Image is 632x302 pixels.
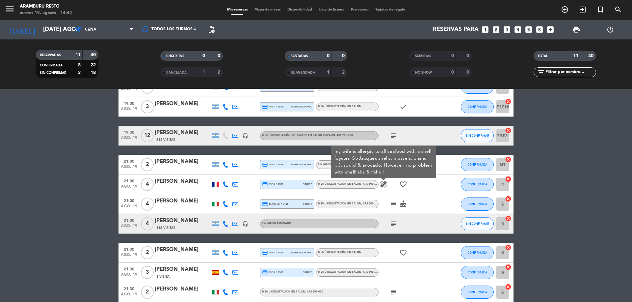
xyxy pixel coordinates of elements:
span: CONFIRMADA [468,270,487,274]
span: ago. 19 [121,136,137,143]
span: ago. 19 [121,224,137,231]
span: 4 [141,178,154,191]
input: Filtrar por nombre... [545,69,596,76]
div: Aramburu Resto [20,3,72,10]
span: CHECK INS [166,55,184,58]
span: Menú degustación en salón [262,290,323,293]
span: Pre-acceso [348,8,372,12]
i: [DATE] [5,22,40,37]
strong: 40 [91,53,97,57]
span: 21:30 [121,245,137,253]
i: favorite_border [399,180,407,188]
strong: 0 [451,70,454,75]
span: CONFIRMADA [468,105,487,108]
i: exit_to_app [579,6,587,13]
strong: 1 [327,70,329,75]
span: Mis reservas [224,8,251,12]
span: Disponibilidad [284,8,315,12]
button: CONFIRMADA [461,286,494,299]
div: [PERSON_NAME] [155,128,211,137]
span: Menú degustación en salón [318,183,379,185]
span: Cena [85,27,96,32]
div: [PERSON_NAME] [155,177,211,186]
span: Menú degustación en salón [318,271,379,273]
strong: 0 [202,54,205,58]
div: [PERSON_NAME] [155,265,211,274]
i: search [614,6,622,13]
span: NO SHOW [415,71,432,74]
i: cancel [505,176,512,182]
span: stripe [303,202,312,206]
span: visa * 6818 [262,104,283,110]
button: SIN CONFIRMAR [461,217,494,230]
i: filter_list [537,68,545,76]
span: CONFIRMADA [40,64,63,67]
span: Mapa de mesas [251,8,284,12]
span: Menú degustación 18 tiempos en salón privado [262,134,353,137]
span: SIN CONFIRMAR [466,134,489,137]
span: 12 [141,129,154,142]
span: 314 Visitas [156,137,175,143]
span: CANCELADA [166,71,187,74]
i: cancel [505,215,512,222]
i: looks_6 [535,25,544,34]
strong: 1 [202,70,205,75]
span: mercadopago [291,250,312,255]
div: [PERSON_NAME] [155,197,211,205]
strong: 0 [451,54,454,58]
i: cancel [505,98,512,105]
span: RE AGENDADA [291,71,315,74]
div: [PERSON_NAME] [155,100,211,108]
button: CONFIRMADA [461,100,494,113]
i: turned_in_not [596,6,604,13]
span: CONFIRMADA [468,251,487,254]
span: 1 Visita [156,274,170,279]
strong: 3 [78,70,81,75]
span: Sin menú asignado [262,222,291,225]
span: CONFIRMADA [468,182,487,186]
span: 116 Visitas [156,225,175,231]
button: SIN CONFIRMAR [461,129,494,142]
span: Reservas para [433,26,479,33]
i: subject [389,288,397,296]
span: visa * 2420 [262,250,283,256]
strong: 0 [327,54,329,58]
span: , ARS 250.000 [335,134,353,137]
strong: 2 [342,70,346,75]
span: visa * 4745 [262,181,283,187]
span: pending_actions [207,26,215,34]
span: , ARS 300.000 [361,271,379,273]
strong: 18 [91,70,97,75]
i: credit_card [262,250,268,256]
span: 21:00 [121,216,137,224]
strong: 2 [218,70,222,75]
i: subject [389,132,397,140]
span: SENTADAS [291,55,308,58]
span: ago. 19 [121,253,137,260]
i: credit_card [262,104,268,110]
span: stripe [303,182,312,186]
i: cancel [505,196,512,202]
button: CONFIRMADA [461,197,494,211]
i: looks_two [492,25,500,34]
i: looks_one [481,25,489,34]
i: headset_mic [242,133,248,139]
div: my wife is allergic to all seafood with a shell (oyster, St-Jacques shells, mussels, clams, …), s... [331,146,436,178]
i: cancel [505,244,512,251]
span: Menú degustación en salón [318,105,361,108]
span: TOTAL [538,55,548,58]
i: menu [5,4,15,14]
i: cancel [505,156,512,163]
i: check [399,103,407,111]
strong: 0 [466,70,470,75]
button: CONFIRMADA [461,158,494,171]
i: healing [380,180,387,188]
strong: 22 [91,63,97,67]
button: CONFIRMADA [461,266,494,279]
i: subject [389,200,397,208]
i: arrow_drop_down [61,26,69,34]
span: Menú degustación en salón [318,202,379,205]
span: SIN CONFIRMAR [466,222,489,225]
span: print [572,26,580,34]
button: CONFIRMADA [461,246,494,259]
